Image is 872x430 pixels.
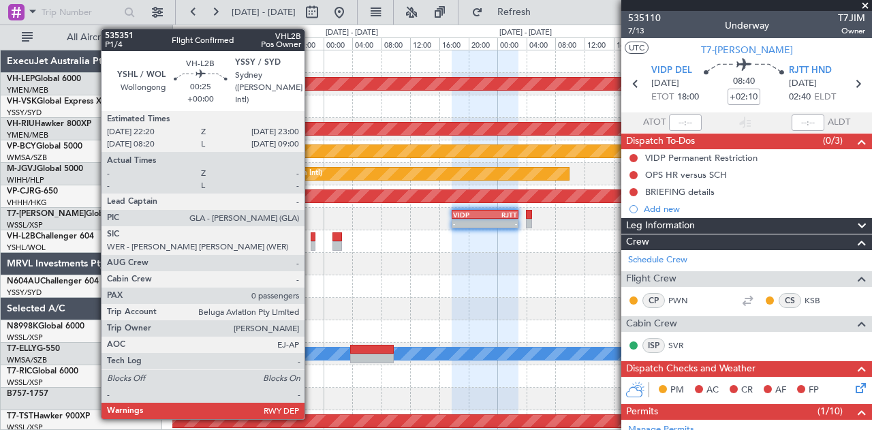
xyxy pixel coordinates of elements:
span: Dispatch Checks and Weather [626,361,756,377]
button: All Aircraft [15,27,148,48]
div: Underway [725,18,769,33]
div: ISP [642,338,665,353]
span: B757-1 [7,390,34,398]
span: RJTT HND [789,64,832,78]
span: Flight Crew [626,271,676,287]
div: 16:00 [265,37,294,50]
span: (0/3) [823,134,843,148]
span: Refresh [486,7,543,17]
span: T7-ELLY [7,345,37,353]
div: 00:00 [324,37,353,50]
div: 12:00 [410,37,439,50]
span: 08:40 [733,75,755,89]
span: Cabin Crew [626,316,677,332]
span: T7-[PERSON_NAME] [701,43,793,57]
span: Leg Information [626,218,695,234]
span: [DATE] [789,77,817,91]
a: PWN [668,294,699,307]
span: 18:00 [677,91,699,104]
span: 535110 [628,11,661,25]
span: [DATE] [651,77,679,91]
span: CR [741,384,753,397]
span: 7/13 [628,25,661,37]
span: VIDP DEL [651,64,692,78]
span: T7-RIC [7,367,32,375]
div: [DATE] - [DATE] [175,27,228,39]
a: T7-TSTHawker 900XP [7,412,90,420]
div: 04:00 [352,37,381,50]
span: VH-VSK [7,97,37,106]
span: VH-L2B [7,232,35,241]
div: Planned Maint [GEOGRAPHIC_DATA] (Halim Intl) [153,164,322,184]
a: YSSY/SYD [7,288,42,298]
a: WSSL/XSP [7,220,43,230]
a: VH-VSKGlobal Express XRS [7,97,112,106]
a: VH-L2BChallenger 604 [7,232,94,241]
div: 12:00 [236,37,266,50]
div: 08:00 [555,37,585,50]
a: VH-RIUHawker 800XP [7,120,91,128]
div: 00:00 [497,37,527,50]
span: VP-BCY [7,142,36,151]
div: 20:00 [294,37,324,50]
a: N604AUChallenger 604 [7,277,99,286]
a: WMSA/SZB [7,355,47,365]
a: VHHH/HKG [7,198,47,208]
span: M-JGVJ [7,165,37,173]
button: UTC [625,42,649,54]
a: WIHH/HLP [7,175,44,185]
span: T7-TST [7,412,33,420]
a: VP-CJRG-650 [7,187,58,196]
a: T7-[PERSON_NAME]Global 7500 [7,210,132,218]
a: YSSY/SYD [7,108,42,118]
div: CP [642,293,665,308]
span: [DATE] - [DATE] [232,6,296,18]
div: RJTT [485,211,517,219]
div: - [485,219,517,228]
div: 08:00 [381,37,411,50]
span: N604AU [7,277,40,286]
a: VP-BCYGlobal 5000 [7,142,82,151]
span: All Aircraft [35,33,144,42]
a: Schedule Crew [628,254,687,267]
span: N8998K [7,322,38,331]
span: PM [670,384,684,397]
input: --:-- [669,114,702,131]
button: Refresh [465,1,547,23]
span: Owner [838,25,865,37]
a: WSSL/XSP [7,333,43,343]
span: T7-[PERSON_NAME] [7,210,86,218]
a: N8998KGlobal 6000 [7,322,84,331]
div: 16:00 [439,37,469,50]
a: WSSL/XSP [7,378,43,388]
div: 16:00 [614,37,643,50]
input: Trip Number [42,2,120,22]
a: YSHL/WOL [7,243,46,253]
span: ATOT [643,116,666,129]
div: 12:00 [585,37,614,50]
div: - [453,219,485,228]
div: 08:00 [207,37,236,50]
div: VIDP [453,211,485,219]
span: Dispatch To-Dos [626,134,695,149]
div: [DATE] - [DATE] [326,27,378,39]
a: T7-ELLYG-550 [7,345,60,353]
a: VH-LEPGlobal 6000 [7,75,81,83]
a: KSB [805,294,835,307]
div: CS [779,293,801,308]
span: FP [809,384,819,397]
a: YMEN/MEB [7,130,48,140]
div: 04:00 [527,37,556,50]
span: Crew [626,234,649,250]
span: 02:40 [789,91,811,104]
div: 04:00 [178,37,207,50]
span: (1/10) [817,404,843,418]
span: ETOT [651,91,674,104]
span: T7JIM [838,11,865,25]
span: VP-CJR [7,187,35,196]
span: VH-RIU [7,120,35,128]
div: VIDP Permanent Restriction [645,152,758,164]
a: B757-1757 [7,390,48,398]
a: SVR [668,339,699,352]
div: Add new [644,203,865,215]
